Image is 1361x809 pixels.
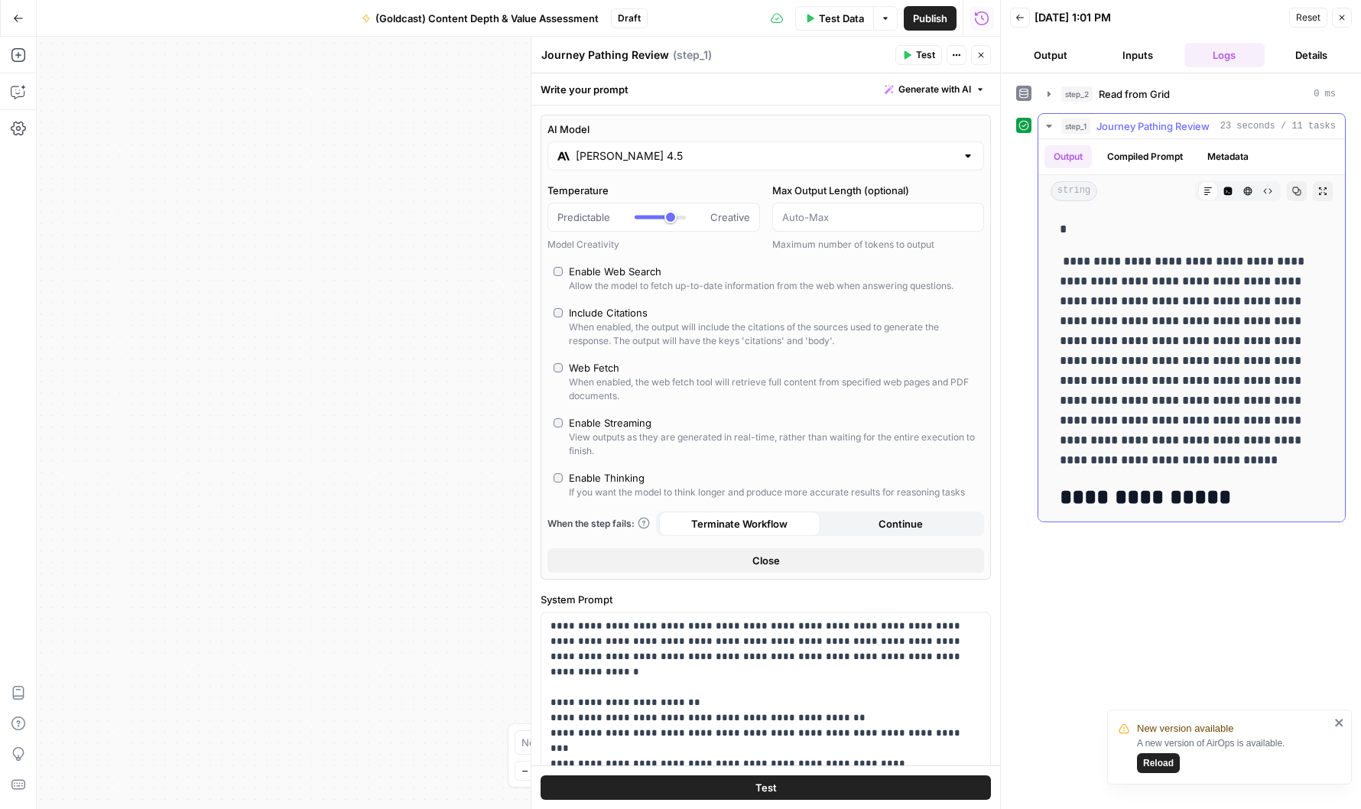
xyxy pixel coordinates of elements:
[1296,11,1320,24] span: Reset
[547,517,650,531] a: When the step fails:
[1010,43,1091,67] button: Output
[569,375,978,403] div: When enabled, the web fetch tool will retrieve full content from specified web pages and PDF docu...
[691,516,788,531] span: Terminate Workflow
[569,264,661,279] div: Enable Web Search
[547,238,760,252] div: Model Creativity
[618,11,641,25] span: Draft
[1051,181,1097,201] span: string
[557,210,610,225] span: Predictable
[1271,43,1352,67] button: Details
[352,6,608,31] button: (Goldcast) Content Depth & Value Assessment
[375,11,599,26] span: (Goldcast) Content Depth & Value Assessment
[752,553,780,568] span: Close
[1061,86,1093,102] span: step_2
[1044,145,1092,168] button: Output
[913,11,947,26] span: Publish
[1061,119,1090,134] span: step_1
[547,183,760,198] label: Temperature
[554,308,563,317] input: Include CitationsWhen enabled, the output will include the citations of the sources used to gener...
[576,148,956,164] input: Select a model
[569,320,978,348] div: When enabled, the output will include the citations of the sources used to generate the response....
[1038,139,1345,521] div: 23 seconds / 11 tasks
[541,775,991,800] button: Test
[1038,82,1345,106] button: 0 ms
[1137,721,1233,736] span: New version available
[755,780,777,795] span: Test
[904,6,957,31] button: Publish
[547,122,984,137] label: AI Model
[1314,87,1336,101] span: 0 ms
[554,473,563,482] input: Enable ThinkingIf you want the model to think longer and produce more accurate results for reason...
[1097,43,1178,67] button: Inputs
[569,470,645,486] div: Enable Thinking
[673,47,712,63] span: ( step_1 )
[547,548,984,573] button: Close
[569,360,619,375] div: Web Fetch
[1038,114,1345,138] button: 23 seconds / 11 tasks
[554,418,563,427] input: Enable StreamingView outputs as they are generated in real-time, rather than waiting for the enti...
[1289,8,1327,28] button: Reset
[569,486,965,499] div: If you want the model to think longer and produce more accurate results for reasoning tasks
[569,305,648,320] div: Include Citations
[710,210,750,225] span: Creative
[531,73,1000,105] div: Write your prompt
[541,592,991,607] label: System Prompt
[879,516,923,531] span: Continue
[1143,756,1174,770] span: Reload
[1137,753,1180,773] button: Reload
[1098,145,1192,168] button: Compiled Prompt
[820,512,982,536] button: Continue
[1184,43,1265,67] button: Logs
[569,415,651,430] div: Enable Streaming
[819,11,864,26] span: Test Data
[879,80,991,99] button: Generate with AI
[1198,145,1258,168] button: Metadata
[554,267,563,276] input: Enable Web SearchAllow the model to fetch up-to-date information from the web when answering ques...
[1137,736,1330,773] div: A new version of AirOps is available.
[1099,86,1170,102] span: Read from Grid
[895,45,942,65] button: Test
[1096,119,1210,134] span: Journey Pathing Review
[916,48,935,62] span: Test
[772,238,985,252] div: Maximum number of tokens to output
[554,363,563,372] input: Web FetchWhen enabled, the web fetch tool will retrieve full content from specified web pages and...
[782,210,975,225] input: Auto-Max
[569,279,953,293] div: Allow the model to fetch up-to-date information from the web when answering questions.
[541,47,669,63] textarea: Journey Pathing Review
[569,430,978,458] div: View outputs as they are generated in real-time, rather than waiting for the entire execution to ...
[898,83,971,96] span: Generate with AI
[795,6,873,31] button: Test Data
[1220,119,1336,133] span: 23 seconds / 11 tasks
[772,183,985,198] label: Max Output Length (optional)
[1334,716,1345,729] button: close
